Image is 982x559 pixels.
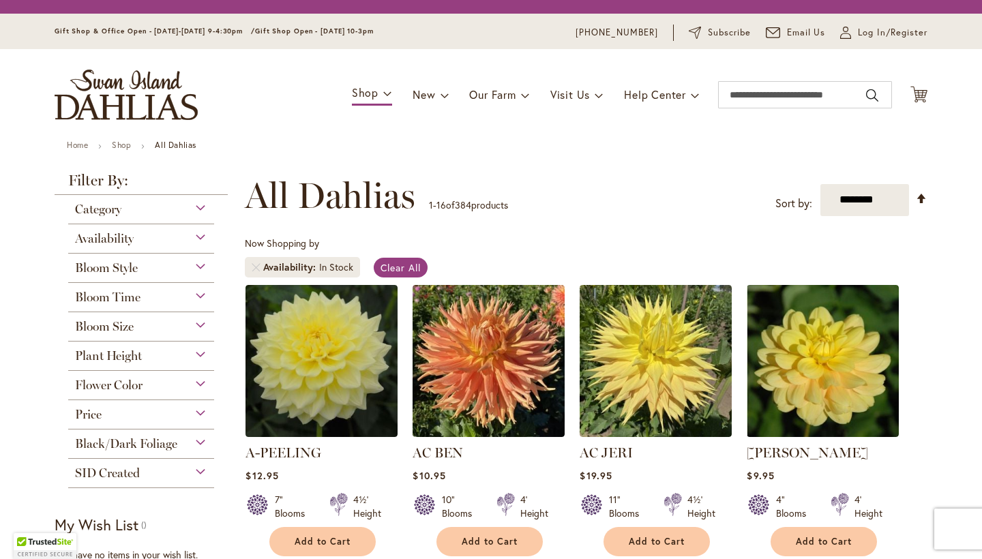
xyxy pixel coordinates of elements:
[55,27,255,35] span: Gift Shop & Office Open - [DATE]-[DATE] 9-4:30pm /
[689,26,751,40] a: Subscribe
[413,87,435,102] span: New
[112,140,131,150] a: Shop
[866,85,878,106] button: Search
[353,493,381,520] div: 4½' Height
[747,469,774,482] span: $9.95
[796,536,852,547] span: Add to Cart
[462,536,518,547] span: Add to Cart
[429,194,508,216] p: - of products
[787,26,826,40] span: Email Us
[245,237,319,250] span: Now Shopping by
[429,198,433,211] span: 1
[269,527,376,556] button: Add to Cart
[413,444,463,461] a: AC BEN
[275,493,313,520] div: 7" Blooms
[747,285,899,437] img: AHOY MATEY
[455,198,471,211] span: 384
[624,87,686,102] span: Help Center
[75,231,134,246] span: Availability
[55,515,138,534] strong: My Wish List
[55,70,198,120] a: store logo
[775,191,812,216] label: Sort by:
[580,427,732,440] a: AC Jeri
[708,26,751,40] span: Subscribe
[245,175,415,216] span: All Dahlias
[629,536,685,547] span: Add to Cart
[550,87,590,102] span: Visit Us
[771,527,877,556] button: Add to Cart
[75,202,121,217] span: Category
[75,436,177,451] span: Black/Dark Foliage
[245,285,398,437] img: A-Peeling
[245,469,278,482] span: $12.95
[295,536,351,547] span: Add to Cart
[352,85,378,100] span: Shop
[75,260,138,275] span: Bloom Style
[854,493,882,520] div: 4' Height
[413,427,565,440] a: AC BEN
[747,427,899,440] a: AHOY MATEY
[67,140,88,150] a: Home
[469,87,516,102] span: Our Farm
[604,527,710,556] button: Add to Cart
[436,198,446,211] span: 16
[374,258,428,277] a: Clear All
[10,511,48,549] iframe: Launch Accessibility Center
[155,140,196,150] strong: All Dahlias
[319,260,353,274] div: In Stock
[245,444,321,461] a: A-PEELING
[747,444,868,461] a: [PERSON_NAME]
[840,26,927,40] a: Log In/Register
[580,285,732,437] img: AC Jeri
[381,261,421,274] span: Clear All
[75,378,143,393] span: Flower Color
[580,444,633,461] a: AC JERI
[263,260,319,274] span: Availability
[413,469,445,482] span: $10.95
[75,319,134,334] span: Bloom Size
[75,407,102,422] span: Price
[580,469,612,482] span: $19.95
[609,493,647,520] div: 11" Blooms
[252,263,260,271] a: Remove Availability In Stock
[245,427,398,440] a: A-Peeling
[413,285,565,437] img: AC BEN
[858,26,927,40] span: Log In/Register
[436,527,543,556] button: Add to Cart
[687,493,715,520] div: 4½' Height
[520,493,548,520] div: 4' Height
[55,173,228,195] strong: Filter By:
[766,26,826,40] a: Email Us
[442,493,480,520] div: 10" Blooms
[576,26,658,40] a: [PHONE_NUMBER]
[75,348,142,363] span: Plant Height
[255,27,374,35] span: Gift Shop Open - [DATE] 10-3pm
[75,290,140,305] span: Bloom Time
[75,466,140,481] span: SID Created
[776,493,814,520] div: 4" Blooms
